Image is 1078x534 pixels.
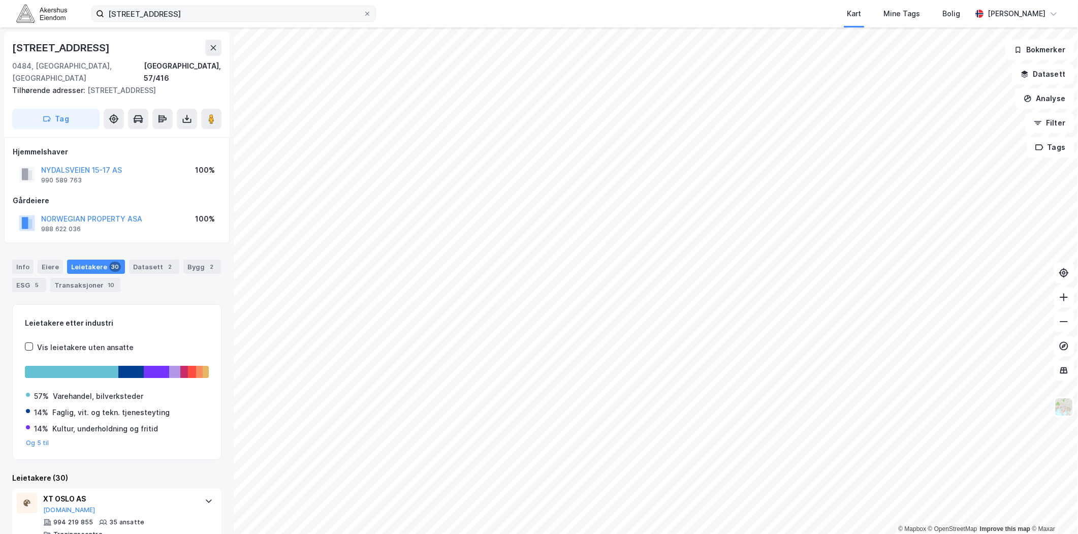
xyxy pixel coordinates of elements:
div: Kontrollprogram for chat [1027,485,1078,534]
div: XT OSLO AS [43,493,195,505]
div: 0484, [GEOGRAPHIC_DATA], [GEOGRAPHIC_DATA] [12,60,144,84]
div: 100% [195,213,215,225]
div: 100% [195,164,215,176]
div: 988 622 036 [41,225,81,233]
div: Bygg [183,260,221,274]
div: Transaksjoner [50,278,120,292]
div: 30 [109,262,121,272]
div: 57% [34,390,49,402]
iframe: Chat Widget [1027,485,1078,534]
button: Filter [1025,113,1074,133]
button: Tags [1027,137,1074,158]
button: [DOMAIN_NAME] [43,506,96,514]
button: Og 5 til [26,439,49,447]
button: Tag [12,109,100,129]
div: Eiere [38,260,63,274]
div: [STREET_ADDRESS] [12,40,112,56]
button: Datasett [1012,64,1074,84]
div: 990 589 763 [41,176,82,184]
div: [GEOGRAPHIC_DATA], 57/416 [144,60,221,84]
div: Leietakere (30) [12,472,221,484]
div: 35 ansatte [109,518,144,526]
div: ESG [12,278,46,292]
img: Z [1054,397,1073,417]
div: Faglig, vit. og tekn. tjenesteyting [52,406,170,419]
a: OpenStreetMap [928,525,977,532]
div: Kultur, underholdning og fritid [52,423,158,435]
div: Bolig [942,8,960,20]
div: Datasett [129,260,179,274]
div: Kart [847,8,861,20]
input: Søk på adresse, matrikkel, gårdeiere, leietakere eller personer [104,6,363,21]
div: [PERSON_NAME] [988,8,1045,20]
a: Improve this map [980,525,1030,532]
div: 2 [165,262,175,272]
button: Analyse [1015,88,1074,109]
span: Tilhørende adresser: [12,86,87,95]
div: Leietakere [67,260,125,274]
div: Mine Tags [883,8,920,20]
div: 10 [106,280,116,290]
a: Mapbox [898,525,926,532]
div: Varehandel, bilverksteder [53,390,143,402]
div: 14% [34,406,48,419]
div: Leietakere etter industri [25,317,209,329]
div: [STREET_ADDRESS] [12,84,213,97]
img: akershus-eiendom-logo.9091f326c980b4bce74ccdd9f866810c.svg [16,5,67,22]
div: 994 219 855 [53,518,93,526]
div: 5 [32,280,42,290]
div: Info [12,260,34,274]
div: Vis leietakere uten ansatte [37,341,134,354]
div: Gårdeiere [13,195,221,207]
div: 14% [34,423,48,435]
div: 2 [207,262,217,272]
div: Hjemmelshaver [13,146,221,158]
button: Bokmerker [1005,40,1074,60]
